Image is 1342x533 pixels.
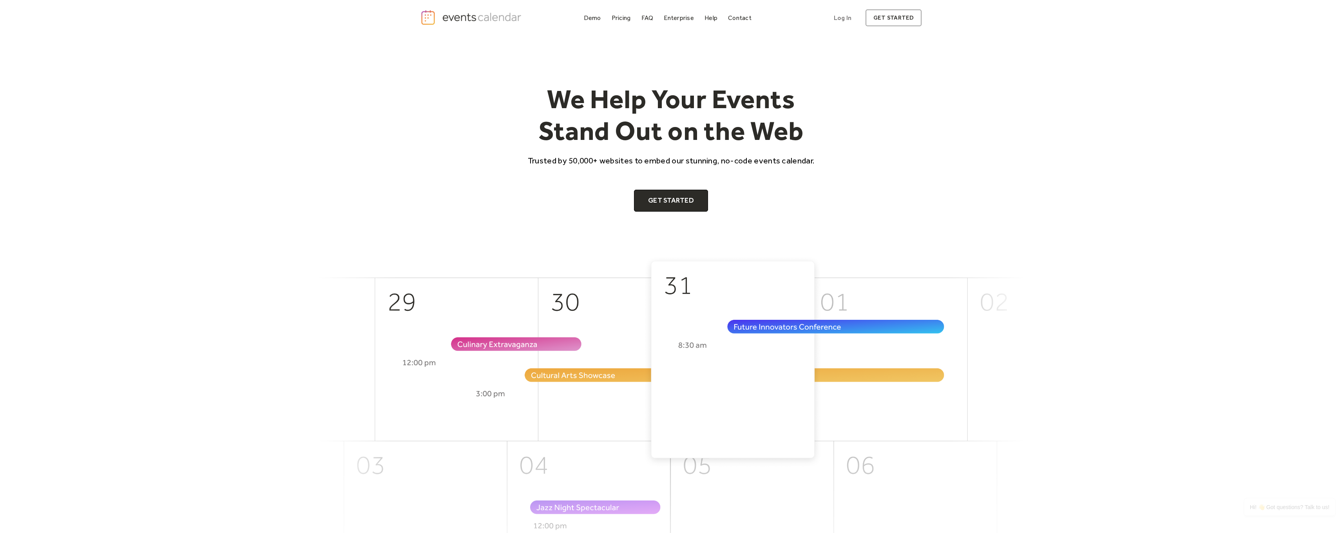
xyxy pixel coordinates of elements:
[634,190,708,212] a: Get Started
[420,9,524,25] a: home
[664,16,694,20] div: Enterprise
[612,16,631,20] div: Pricing
[609,13,634,23] a: Pricing
[826,9,859,26] a: Log In
[866,9,922,26] a: get started
[641,16,654,20] div: FAQ
[728,16,752,20] div: Contact
[584,16,601,20] div: Demo
[521,83,822,147] h1: We Help Your Events Stand Out on the Web
[705,16,717,20] div: Help
[581,13,604,23] a: Demo
[638,13,657,23] a: FAQ
[701,13,721,23] a: Help
[661,13,697,23] a: Enterprise
[521,155,822,166] p: Trusted by 50,000+ websites to embed our stunning, no-code events calendar.
[725,13,755,23] a: Contact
